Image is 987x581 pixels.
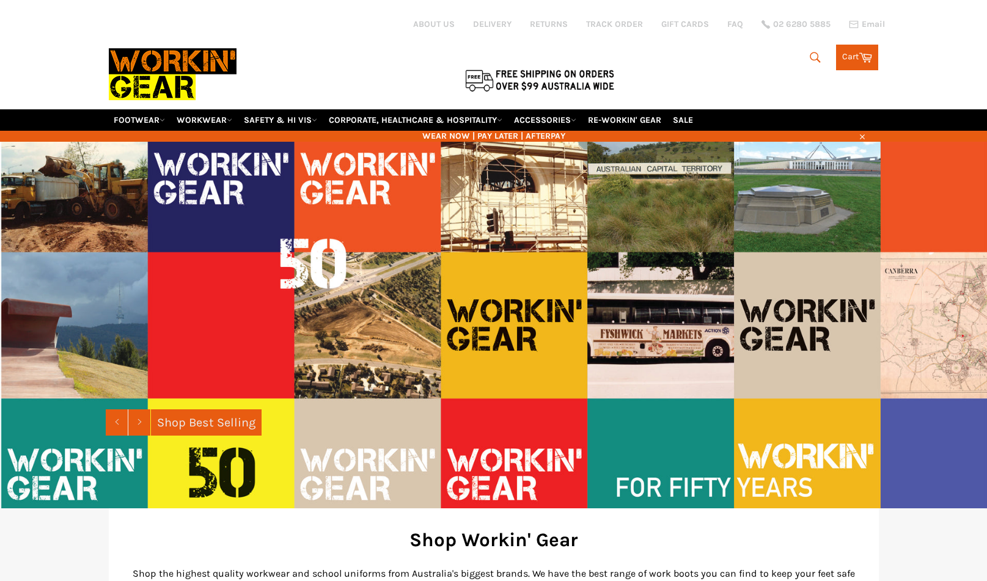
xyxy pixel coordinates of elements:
a: RETURNS [530,18,568,30]
span: WEAR NOW | PAY LATER | AFTERPAY [109,130,879,142]
a: Shop Best Selling [151,409,262,436]
a: FAQ [727,18,743,30]
a: FOOTWEAR [109,109,170,131]
a: 02 6280 5885 [761,20,831,29]
a: DELIVERY [473,18,512,30]
h2: Shop Workin' Gear [127,527,860,553]
span: 02 6280 5885 [773,20,831,29]
a: RE-WORKIN' GEAR [583,109,666,131]
img: Flat $9.95 shipping Australia wide [463,67,616,93]
span: Email [862,20,885,29]
a: ACCESSORIES [509,109,581,131]
a: Cart [836,45,878,70]
a: Email [849,20,885,29]
a: CORPORATE, HEALTHCARE & HOSPITALITY [324,109,507,131]
img: Workin Gear leaders in Workwear, Safety Boots, PPE, Uniforms. Australia's No.1 in Workwear [109,40,237,109]
a: ABOUT US [413,18,455,30]
a: WORKWEAR [172,109,237,131]
a: TRACK ORDER [586,18,643,30]
a: GIFT CARDS [661,18,709,30]
a: SALE [668,109,698,131]
a: SAFETY & HI VIS [239,109,322,131]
